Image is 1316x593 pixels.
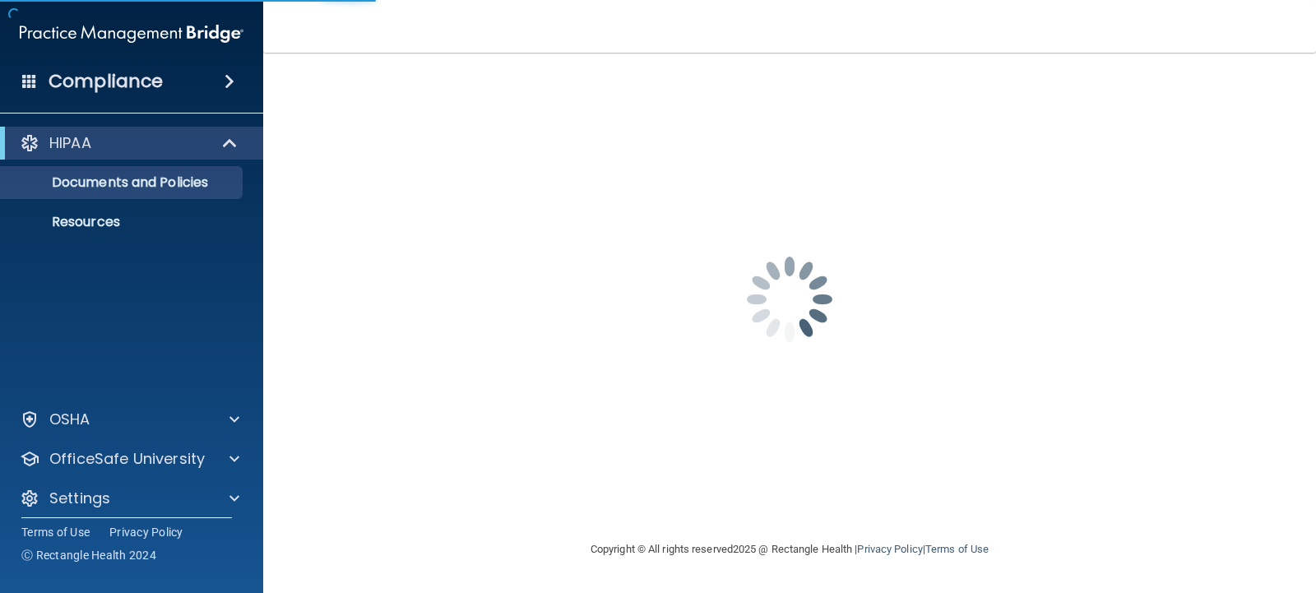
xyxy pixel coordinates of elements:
p: Resources [11,214,235,230]
img: PMB logo [20,17,243,50]
p: Settings [49,489,110,508]
a: OSHA [20,410,239,429]
a: Terms of Use [21,524,90,540]
p: HIPAA [49,133,91,153]
a: HIPAA [20,133,239,153]
p: OSHA [49,410,90,429]
a: Privacy Policy [857,543,922,555]
div: Copyright © All rights reserved 2025 @ Rectangle Health | | [489,523,1090,576]
span: Ⓒ Rectangle Health 2024 [21,547,156,563]
a: Settings [20,489,239,508]
a: Terms of Use [925,543,989,555]
p: OfficeSafe University [49,449,205,469]
p: Documents and Policies [11,174,235,191]
a: Privacy Policy [109,524,183,540]
a: OfficeSafe University [20,449,239,469]
img: spinner.e123f6fc.gif [707,217,872,382]
h4: Compliance [49,70,163,93]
